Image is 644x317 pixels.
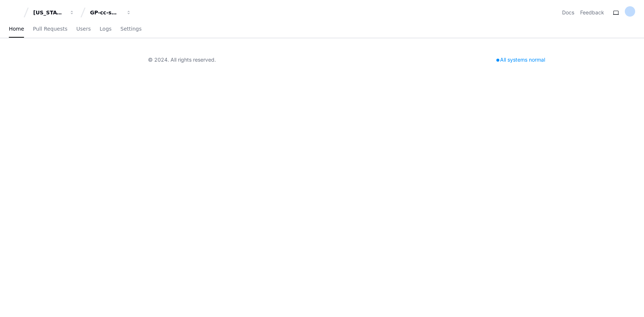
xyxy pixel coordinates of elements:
button: [US_STATE] Pacific [30,6,78,19]
a: Pull Requests [33,21,67,38]
div: GP-cc-sml-apps [90,9,122,16]
button: GP-cc-sml-apps [87,6,134,19]
a: Users [76,21,91,38]
span: Logs [100,27,111,31]
span: Settings [120,27,141,31]
span: Users [76,27,91,31]
div: [US_STATE] Pacific [33,9,65,16]
a: Logs [100,21,111,38]
div: All systems normal [492,55,550,65]
span: Home [9,27,24,31]
a: Docs [562,9,574,16]
button: Feedback [580,9,604,16]
span: Pull Requests [33,27,67,31]
a: Home [9,21,24,38]
div: © 2024. All rights reserved. [148,56,216,63]
a: Settings [120,21,141,38]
